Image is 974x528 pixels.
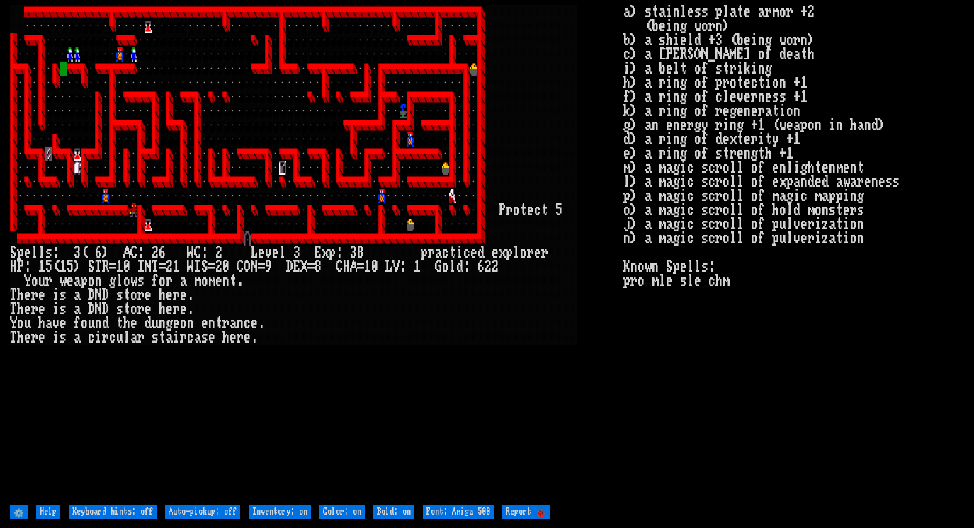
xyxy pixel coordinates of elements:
[442,260,449,274] div: o
[244,316,251,331] div: c
[81,246,88,260] div: (
[208,331,215,345] div: e
[534,246,541,260] div: e
[215,316,222,331] div: t
[499,203,506,217] div: P
[123,246,130,260] div: A
[123,260,130,274] div: 0
[237,274,244,288] div: .
[222,274,230,288] div: n
[502,505,550,519] input: Report 🐞
[10,246,17,260] div: S
[400,260,407,274] div: :
[251,331,258,345] div: .
[109,274,116,288] div: g
[194,260,201,274] div: I
[173,316,180,331] div: e
[137,274,145,288] div: s
[130,274,137,288] div: w
[423,505,494,519] input: Font: Amiga 500
[201,316,208,331] div: e
[180,274,187,288] div: a
[477,246,485,260] div: d
[95,331,102,345] div: i
[159,316,166,331] div: n
[102,331,109,345] div: r
[208,260,215,274] div: =
[385,260,392,274] div: L
[137,260,145,274] div: I
[130,246,137,260] div: C
[477,260,485,274] div: 6
[95,288,102,302] div: N
[329,246,336,260] div: p
[187,260,194,274] div: W
[102,246,109,260] div: )
[17,260,24,274] div: P
[38,246,45,260] div: l
[95,316,102,331] div: n
[470,246,477,260] div: e
[10,302,17,316] div: T
[428,246,435,260] div: r
[513,246,520,260] div: l
[24,260,31,274] div: :
[208,274,215,288] div: m
[17,288,24,302] div: h
[180,331,187,345] div: r
[17,331,24,345] div: h
[350,260,357,274] div: A
[10,316,17,331] div: Y
[24,331,31,345] div: e
[485,260,492,274] div: 2
[286,260,293,274] div: D
[215,260,222,274] div: 2
[520,246,527,260] div: o
[67,274,74,288] div: e
[541,246,548,260] div: r
[555,203,562,217] div: 5
[449,246,456,260] div: t
[52,302,60,316] div: i
[159,246,166,260] div: 6
[173,302,180,316] div: r
[152,331,159,345] div: s
[38,274,45,288] div: u
[88,302,95,316] div: D
[623,5,964,501] stats: a) stainless plate armor +2 (being worn) b) a shield +3 (being worn) c) a [PERSON_NAME] of death ...
[45,274,52,288] div: r
[137,246,145,260] div: :
[74,260,81,274] div: )
[300,260,307,274] div: X
[130,316,137,331] div: e
[145,316,152,331] div: d
[116,331,123,345] div: u
[123,288,130,302] div: t
[541,203,548,217] div: t
[10,331,17,345] div: T
[60,274,67,288] div: w
[373,505,414,519] input: Bold: on
[24,274,31,288] div: Y
[251,260,258,274] div: N
[244,331,251,345] div: e
[116,260,123,274] div: 1
[222,316,230,331] div: r
[215,246,222,260] div: 2
[159,331,166,345] div: t
[456,246,463,260] div: i
[74,316,81,331] div: f
[88,274,95,288] div: o
[315,246,322,260] div: E
[506,246,513,260] div: p
[109,331,116,345] div: c
[371,260,378,274] div: 0
[435,260,442,274] div: G
[527,203,534,217] div: e
[180,316,187,331] div: o
[194,331,201,345] div: a
[222,260,230,274] div: 0
[45,316,52,331] div: a
[123,316,130,331] div: h
[145,260,152,274] div: N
